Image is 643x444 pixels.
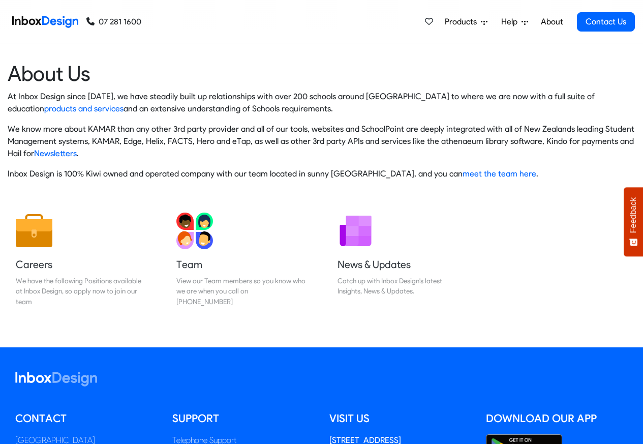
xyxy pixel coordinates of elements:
a: Newsletters [34,149,77,158]
img: 2022_01_13_icon_job.svg [16,213,52,249]
a: About [538,12,566,32]
a: News & Updates Catch up with Inbox Design's latest Insights, News & Updates. [329,204,475,315]
a: meet the team here [463,169,536,179]
a: Contact Us [577,12,635,32]
h5: Download our App [486,411,628,426]
p: Inbox Design is 100% Kiwi owned and operated company with our team located in sunny [GEOGRAPHIC_D... [8,168,635,180]
h5: Team [176,257,305,272]
span: Products [445,16,481,28]
h5: Support [172,411,314,426]
span: Help [501,16,522,28]
div: Catch up with Inbox Design's latest Insights, News & Updates. [338,276,467,297]
button: Feedback - Show survey [624,187,643,256]
img: logo_inboxdesign_white.svg [15,372,97,387]
div: We have the following Positions available at Inbox Design, so apply now to join our team [16,276,145,307]
a: Team View our Team members so you know who we are when you call on [PHONE_NUMBER] [168,204,314,315]
a: Help [497,12,532,32]
div: View our Team members so you know who we are when you call on [PHONE_NUMBER] [176,276,305,307]
a: products and services [44,104,124,113]
a: 07 281 1600 [86,16,141,28]
a: Careers We have the following Positions available at Inbox Design, so apply now to join our team [8,204,153,315]
img: 2022_01_13_icon_team.svg [176,213,213,249]
p: At Inbox Design since [DATE], we have steadily built up relationships with over 200 schools aroun... [8,91,635,115]
h5: Visit us [329,411,471,426]
heading: About Us [8,61,635,86]
h5: Careers [16,257,145,272]
span: Feedback [629,197,638,233]
a: Products [441,12,492,32]
p: We know more about KAMAR than any other 3rd party provider and all of our tools, websites and Sch... [8,123,635,160]
img: 2022_01_12_icon_newsletter.svg [338,213,374,249]
h5: News & Updates [338,257,467,272]
h5: Contact [15,411,157,426]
